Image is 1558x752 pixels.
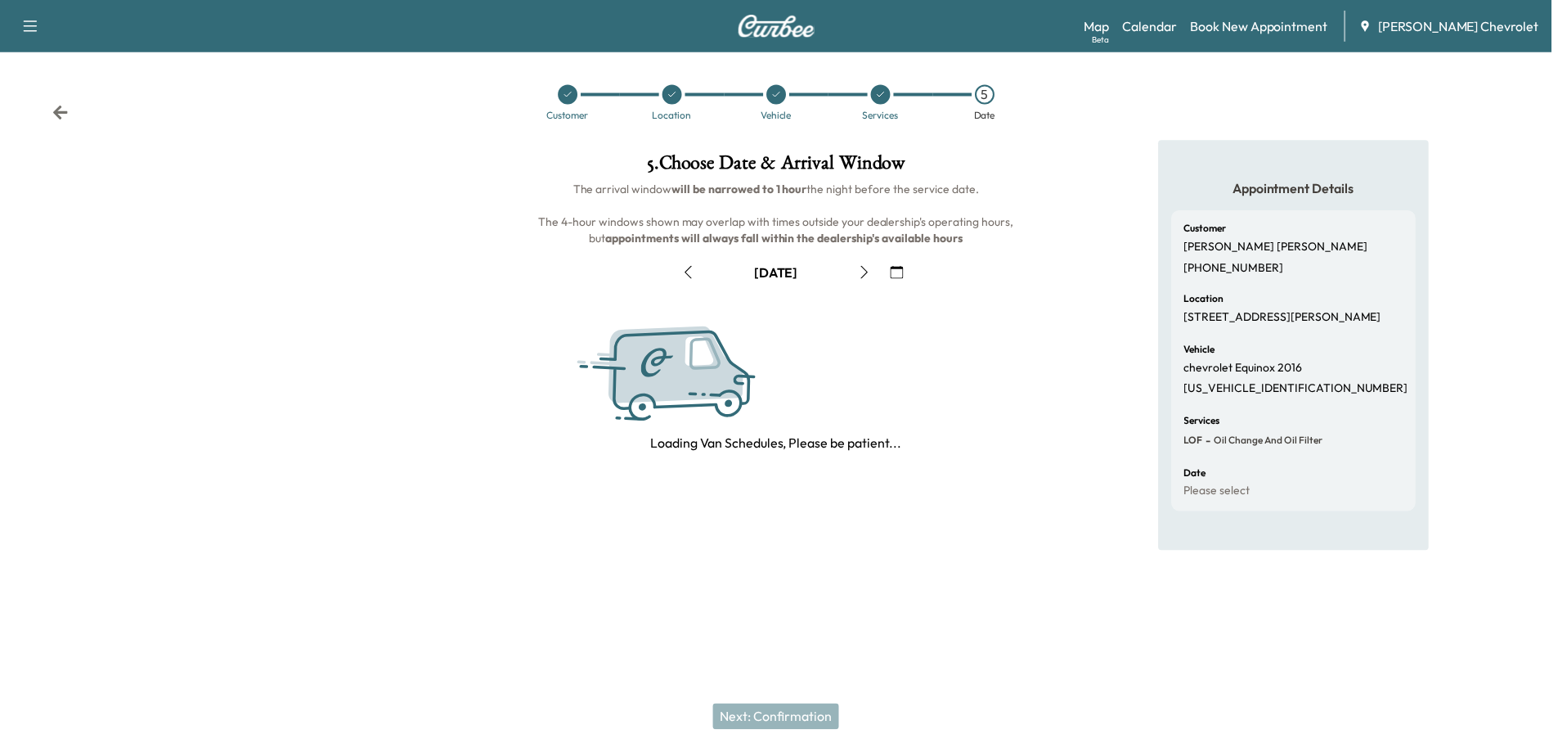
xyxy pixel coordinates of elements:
[549,111,590,121] div: Customer
[978,111,999,121] div: Date
[1189,224,1232,234] h6: Customer
[675,182,810,197] b: will be narrowed to 1 hour
[1176,180,1421,198] h5: Appointment Details
[532,154,1026,182] h1: 5 . Choose Date & Arrival Window
[1097,34,1114,46] div: Beta
[655,111,694,121] div: Location
[1189,312,1387,326] p: [STREET_ADDRESS][PERSON_NAME]
[757,264,801,282] div: [DATE]
[1089,16,1114,36] a: MapBeta
[1189,262,1289,277] p: [PHONE_NUMBER]
[1189,470,1211,480] h6: Date
[1216,435,1328,448] span: Oil Change and Oil Filter
[1189,435,1208,448] span: LOF
[1189,486,1255,501] p: Please select
[541,182,1020,246] span: The arrival window the night before the service date. The 4-hour windows shown may overlap with t...
[1189,346,1220,356] h6: Vehicle
[52,105,69,121] div: Back
[1208,434,1216,450] span: -
[1189,295,1229,305] h6: Location
[1189,362,1308,377] p: chevrolet Equinox 2016
[1195,16,1333,36] a: Book New Appointment
[653,435,905,454] p: Loading Van Schedules, Please be patient...
[979,85,999,105] div: 5
[764,111,795,121] div: Vehicle
[866,111,902,121] div: Services
[1189,383,1414,398] p: [US_VEHICLE_IDENTIFICATION_NUMBER]
[740,15,819,38] img: Curbee Logo
[1127,16,1182,36] a: Calendar
[608,232,967,246] b: appointments will always fall within the dealership's available hours
[1189,241,1373,255] p: [PERSON_NAME] [PERSON_NAME]
[1384,16,1545,36] span: [PERSON_NAME] Chevrolet
[1189,417,1225,427] h6: Services
[572,313,823,443] img: Curbee Service.svg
